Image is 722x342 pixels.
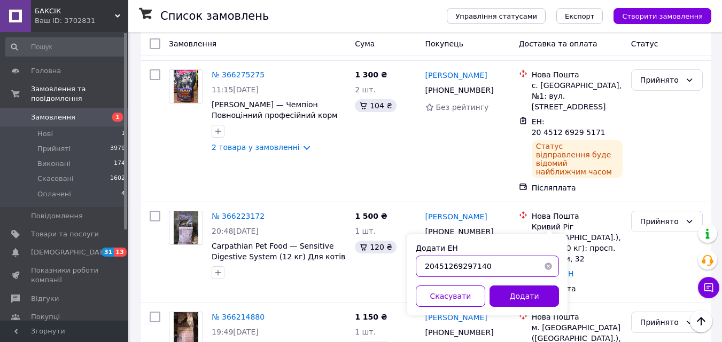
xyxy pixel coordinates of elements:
button: Чат з покупцем [698,277,719,298]
span: Скасовані [37,174,74,184]
div: Післяплата [532,283,623,294]
a: Створити замовлення [603,11,711,20]
span: Повідомлення [31,211,83,221]
span: 1 300 ₴ [355,70,387,79]
span: Замовлення [31,113,75,122]
a: Фото товару [169,69,203,104]
span: Відгуки [31,294,59,304]
span: Без рейтингу [436,103,489,112]
span: 19:49[DATE] [212,328,259,336]
span: Товари та послуги [31,229,99,239]
div: 104 ₴ [355,99,397,112]
div: Прийнято [640,316,681,328]
div: [PHONE_NUMBER] [423,325,496,340]
span: 1602 [110,174,125,184]
a: № 366275275 [212,70,265,79]
span: 3979 [110,144,125,154]
span: Покупець [425,39,463,48]
span: 1 [121,129,125,139]
div: [PHONE_NUMBER] [423,83,496,98]
span: Прийняті [37,144,71,154]
img: Фото товару [174,211,199,244]
span: 1 500 ₴ [355,212,387,220]
span: БАКСІК [35,6,115,16]
div: Статус відправлення буде відомий найближчим часом [532,140,623,178]
button: Скасувати [416,285,485,307]
a: [PERSON_NAME] [425,211,487,222]
span: Доставка та оплата [519,39,597,48]
span: Замовлення та повідомлення [31,84,128,104]
img: Фото товару [174,70,199,103]
a: № 366223172 [212,212,265,220]
button: Додати [490,285,559,307]
div: Нова Пошта [532,312,623,322]
span: Cума [355,39,375,48]
div: [PHONE_NUMBER] [423,224,496,239]
button: Очистить [538,256,559,277]
div: 120 ₴ [355,241,397,253]
span: 31 [102,248,114,257]
span: ЕН: 20 4512 6929 5171 [532,117,605,137]
input: Пошук [5,37,126,57]
span: 1 150 ₴ [355,313,387,321]
h1: Список замовлень [160,10,269,22]
span: Експорт [565,12,595,20]
a: Фото товару [169,211,203,245]
span: Головна [31,66,61,76]
div: Прийнято [640,216,681,227]
span: Виконані [37,159,71,169]
div: Кривий Ріг ([GEOGRAPHIC_DATA].), №5 (до 30 кг): просп. Перемоги, 32 [532,221,623,264]
span: 174 [114,159,125,169]
a: Carpathian Pet Food — Sensitive Digestive System (12 кг) Для котів із чутливою травною системою [212,242,345,272]
span: 1 шт. [355,227,376,235]
div: Нова Пошта [532,69,623,80]
a: [PERSON_NAME] [425,70,487,81]
a: [PERSON_NAME] — Чемпіон Повноцінний професійний корм для дорослих собак усіх порід [212,100,338,130]
span: 13 [114,248,126,257]
a: [PERSON_NAME] [425,312,487,323]
div: с. [GEOGRAPHIC_DATA], №1: вул. [STREET_ADDRESS] [532,80,623,112]
span: 4 [121,189,125,199]
button: Експорт [556,8,603,24]
div: Ваш ID: 3702831 [35,16,128,26]
span: 2 шт. [355,85,376,94]
span: Покупці [31,312,60,322]
span: 20:48[DATE] [212,227,259,235]
button: Управління статусами [447,8,546,24]
label: Додати ЕН [416,244,458,252]
span: Статус [631,39,658,48]
div: Післяплата [532,182,623,193]
a: № 366214880 [212,313,265,321]
div: Прийнято [640,74,681,86]
span: Оплачені [37,189,71,199]
span: 1 [112,113,123,122]
span: Управління статусами [455,12,537,20]
div: Нова Пошта [532,211,623,221]
button: Наверх [690,310,712,332]
span: [DEMOGRAPHIC_DATA] [31,248,110,257]
span: Створити замовлення [622,12,703,20]
span: Замовлення [169,39,216,48]
a: 2 товара у замовленні [212,143,300,152]
span: Нові [37,129,53,139]
button: Створити замовлення [614,8,711,24]
span: Показники роботи компанії [31,266,99,285]
span: 11:15[DATE] [212,85,259,94]
span: 1 шт. [355,328,376,336]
